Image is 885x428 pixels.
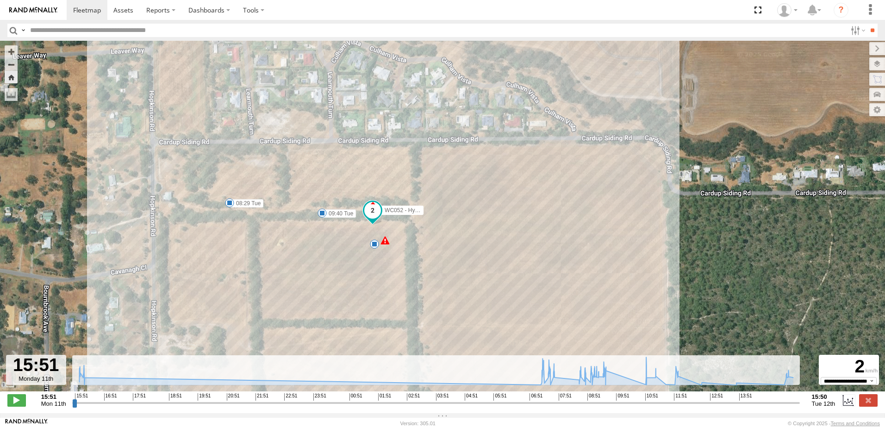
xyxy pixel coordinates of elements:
span: 19:51 [198,393,211,401]
div: © Copyright 2025 - [788,421,880,426]
div: 7 [380,236,390,245]
span: 04:51 [465,393,478,401]
i: ? [834,3,848,18]
span: 11:51 [674,393,687,401]
label: Measure [5,88,18,101]
span: Tue 12th Aug 2025 [812,400,835,407]
span: 18:51 [169,393,182,401]
a: Visit our Website [5,419,48,428]
strong: 15:50 [812,393,835,400]
div: 2 [820,356,878,377]
label: 09:40 Tue [322,209,356,218]
label: Search Filter Options [847,24,867,37]
span: 06:51 [530,393,542,401]
div: 7 [370,239,379,249]
span: 10:51 [645,393,658,401]
a: Terms and Conditions [831,421,880,426]
span: 22:51 [284,393,297,401]
span: 15:51 [75,393,88,401]
strong: 15:51 [41,393,66,400]
span: WC052 - Hydrema [385,207,430,214]
img: rand-logo.svg [9,7,57,13]
span: 07:51 [559,393,572,401]
span: 00:51 [349,393,362,401]
span: 23:51 [313,393,326,401]
span: 12:51 [710,393,723,401]
span: 21:51 [256,393,268,401]
span: 09:51 [616,393,629,401]
span: 02:51 [407,393,420,401]
label: Map Settings [869,103,885,116]
span: 01:51 [378,393,391,401]
span: 16:51 [104,393,117,401]
div: Tahni-lee Vizzari [774,3,801,17]
span: Mon 11th Aug 2025 [41,400,66,407]
label: Play/Stop [7,394,26,406]
span: 20:51 [227,393,240,401]
div: Version: 305.01 [400,421,436,426]
button: Zoom Home [5,71,18,83]
label: Close [859,394,878,406]
span: 13:51 [739,393,752,401]
span: 05:51 [493,393,506,401]
button: Zoom in [5,45,18,58]
span: 17:51 [133,393,146,401]
button: Zoom out [5,58,18,71]
label: Search Query [19,24,27,37]
label: 08:29 Tue [230,199,263,208]
span: 08:51 [587,393,600,401]
span: 03:51 [436,393,449,401]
